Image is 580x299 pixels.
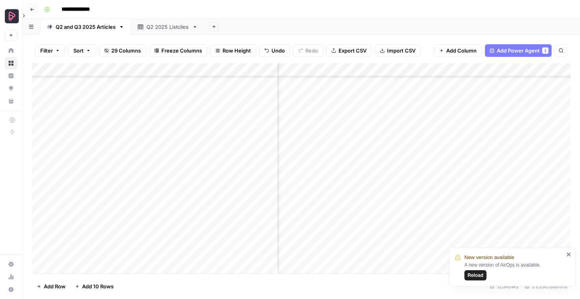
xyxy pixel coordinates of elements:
[32,280,70,293] button: Add Row
[5,82,17,95] a: Opportunities
[5,95,17,107] a: Your Data
[434,44,482,57] button: Add Column
[56,23,116,31] div: Q2 and Q3 2025 Articles
[259,44,290,57] button: Undo
[210,44,256,57] button: Row Height
[497,47,540,55] span: Add Power Agent
[485,44,552,57] button: Add Power Agent1
[5,44,17,57] a: Home
[522,280,571,293] div: 21/29 Columns
[446,47,477,55] span: Add Column
[375,44,421,57] button: Import CSV
[5,57,17,70] a: Browse
[339,47,367,55] span: Export CSV
[464,254,514,261] span: New version available
[542,47,548,54] div: 1
[293,44,323,57] button: Redo
[68,44,96,57] button: Sort
[5,6,17,26] button: Workspace: Preply Business
[73,47,84,55] span: Sort
[149,44,207,57] button: Freeze Columns
[5,9,19,23] img: Preply Business Logo
[223,47,251,55] span: Row Height
[566,251,572,258] button: close
[5,70,17,82] a: Insights
[544,47,546,54] span: 1
[5,271,17,283] a: Usage
[271,47,285,55] span: Undo
[5,258,17,271] a: Settings
[44,282,65,290] span: Add Row
[131,19,204,35] a: Q2 2025 Listciles
[464,270,486,280] button: Reload
[146,23,189,31] div: Q2 2025 Listciles
[40,19,131,35] a: Q2 and Q3 2025 Articles
[161,47,202,55] span: Freeze Columns
[387,47,415,55] span: Import CSV
[486,280,522,293] div: 120 Rows
[468,272,483,279] span: Reload
[99,44,146,57] button: 29 Columns
[70,280,118,293] button: Add 10 Rows
[40,47,53,55] span: Filter
[111,47,141,55] span: 29 Columns
[326,44,372,57] button: Export CSV
[464,261,564,280] div: A new version of AirOps is available.
[305,47,318,55] span: Redo
[5,283,17,296] button: Help + Support
[82,282,114,290] span: Add 10 Rows
[35,44,65,57] button: Filter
